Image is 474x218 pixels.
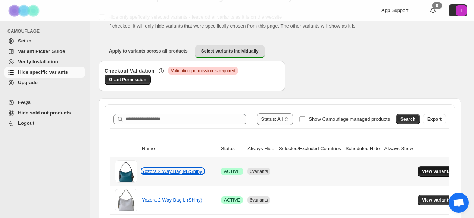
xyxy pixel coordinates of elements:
[7,28,86,34] span: CAMOUFLAGE
[105,67,155,75] h3: Checkout Validation
[396,114,420,124] button: Search
[201,48,259,54] span: Select variants individually
[400,116,415,122] span: Search
[171,68,236,74] span: Validation permission is required
[4,97,85,108] a: FAQs
[142,197,202,203] a: Yozora 2 Way Bag L (Shiny)
[18,69,68,75] span: Hide specific variants
[343,140,382,157] th: Scheduled Hide
[18,120,34,126] span: Logout
[109,48,188,54] span: Apply to variants across all products
[382,140,415,157] th: Always Show
[449,193,469,213] div: チャットを開く
[18,99,31,105] span: FAQs
[460,8,463,13] text: T
[18,110,71,116] span: Hide sold out products
[381,7,408,13] span: App Support
[4,36,85,46] a: Setup
[115,160,137,183] img: Yozora 2 Way Bag M (Shiny)
[250,198,268,203] span: 6 variants
[142,168,204,174] a: Yozora 2 Way Bag M (Shiny)
[140,140,219,157] th: Name
[432,2,442,9] div: 0
[309,116,390,122] span: Show Camouflage managed products
[18,59,58,64] span: Verify Installation
[250,169,268,174] span: 6 variants
[418,166,455,177] button: View variants
[4,46,85,57] a: Variant Picker Guide
[224,197,240,203] span: ACTIVE
[18,48,65,54] span: Variant Picker Guide
[103,45,194,57] button: Apply to variants across all products
[418,195,455,205] button: View variants
[4,108,85,118] a: Hide sold out products
[4,78,85,88] a: Upgrade
[18,38,31,44] span: Setup
[224,168,240,174] span: ACTIVE
[277,140,343,157] th: Selected/Excluded Countries
[422,168,451,174] span: View variants
[109,77,146,83] span: Grant Permission
[105,75,151,85] a: Grant Permission
[115,189,137,211] img: Yozora 2 Way Bag L (Shiny)
[245,140,277,157] th: Always Hide
[18,80,38,85] span: Upgrade
[429,7,437,14] a: 0
[195,45,265,58] button: Select variants individually
[4,118,85,129] a: Logout
[108,23,357,29] span: If checked, it will only hide variants that were specifically chosen from this page. The other va...
[456,5,467,16] span: Avatar with initials T
[427,116,442,122] span: Export
[449,4,467,16] button: Avatar with initials T
[4,57,85,67] a: Verify Installation
[6,0,43,21] img: Camouflage
[4,67,85,78] a: Hide specific variants
[219,140,245,157] th: Status
[422,197,451,203] span: View variants
[423,114,446,124] button: Export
